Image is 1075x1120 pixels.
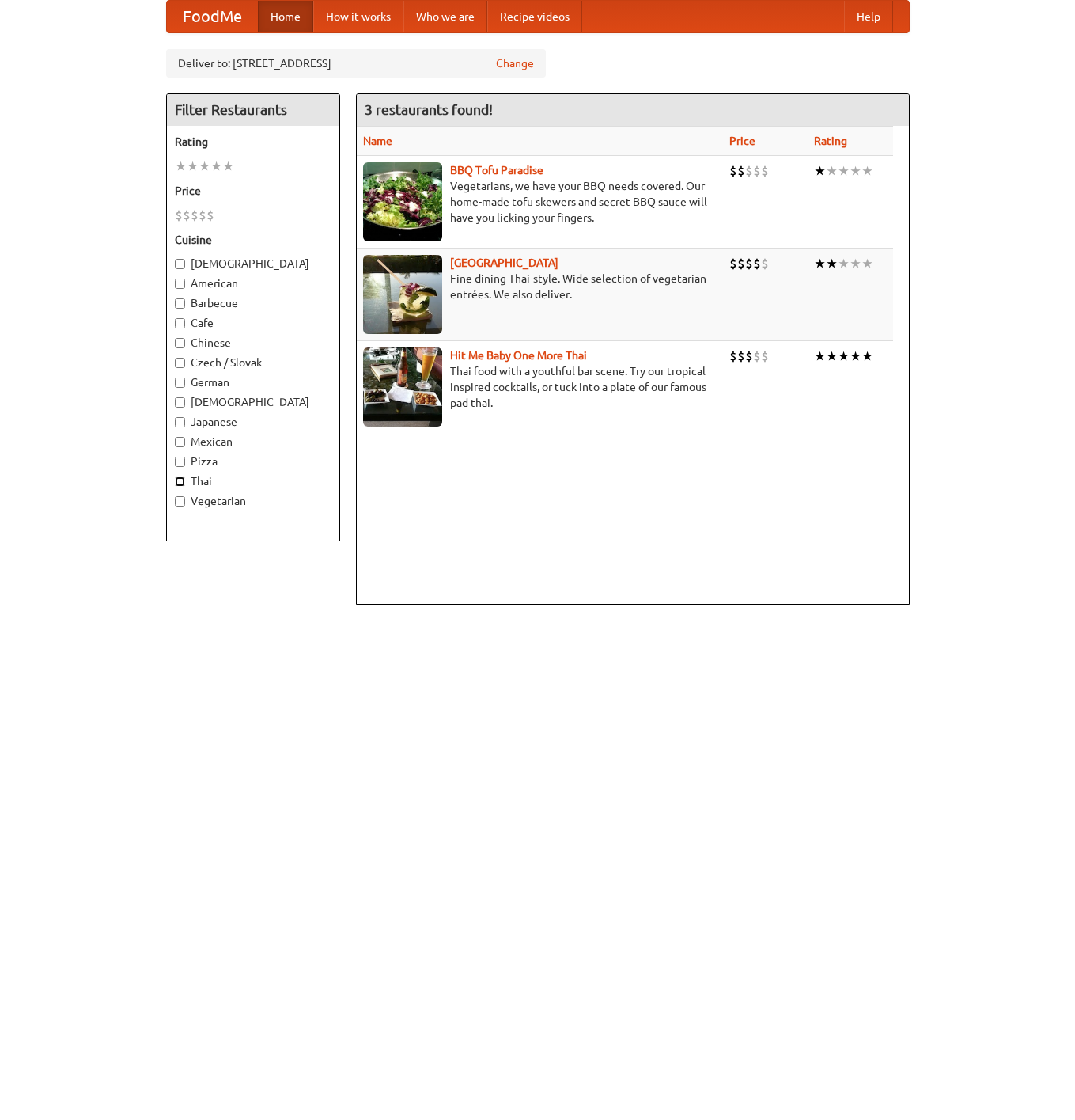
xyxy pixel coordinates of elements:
[737,347,745,365] li: $
[814,255,826,272] li: ★
[487,1,582,32] a: Recipe videos
[838,162,850,180] li: ★
[175,298,185,309] input: Barbecue
[175,158,187,175] li: ★
[753,162,761,180] li: $
[761,255,769,272] li: $
[403,1,487,32] a: Who we are
[175,374,331,390] label: German
[745,347,753,365] li: $
[175,259,185,269] input: [DEMOGRAPHIC_DATA]
[175,493,331,509] label: Vegetarian
[175,394,331,410] label: [DEMOGRAPHIC_DATA]
[258,1,313,32] a: Home
[814,162,826,180] li: ★
[861,347,873,365] li: ★
[175,207,183,224] li: $
[175,318,185,328] input: Cafe
[175,338,185,348] input: Chinese
[175,232,331,248] h5: Cuisine
[737,255,745,272] li: $
[861,162,873,180] li: ★
[199,158,210,175] li: ★
[175,434,331,450] label: Mexican
[210,158,222,175] li: ★
[175,496,185,507] input: Vegetarian
[175,454,331,469] label: Pizza
[729,135,755,147] a: Price
[753,347,761,365] li: $
[850,255,861,272] li: ★
[167,94,339,126] h4: Filter Restaurants
[365,102,493,117] ng-pluralize: 3 restaurants found!
[737,162,745,180] li: $
[183,207,191,224] li: $
[175,476,185,487] input: Thai
[826,255,838,272] li: ★
[199,207,206,224] li: $
[313,1,403,32] a: How it works
[206,207,214,224] li: $
[175,417,185,427] input: Japanese
[850,162,861,180] li: ★
[175,256,331,271] label: [DEMOGRAPHIC_DATA]
[175,414,331,430] label: Japanese
[175,134,331,150] h5: Rating
[187,158,199,175] li: ★
[729,255,737,272] li: $
[363,255,442,334] img: satay.jpg
[363,135,392,147] a: Name
[753,255,761,272] li: $
[838,347,850,365] li: ★
[761,162,769,180] li: $
[826,162,838,180] li: ★
[729,162,737,180] li: $
[175,457,185,467] input: Pizza
[175,473,331,489] label: Thai
[363,271,717,302] p: Fine dining Thai-style. Wide selection of vegetarian entrées. We also deliver.
[175,315,331,331] label: Cafe
[175,279,185,289] input: American
[838,255,850,272] li: ★
[175,355,331,370] label: Czech / Slovak
[363,178,717,226] p: Vegetarians, we have your BBQ needs covered. Our home-made tofu skewers and secret BBQ sauce will...
[761,347,769,365] li: $
[814,135,847,147] a: Rating
[222,158,234,175] li: ★
[363,162,442,241] img: tofuparadise.jpg
[450,256,558,269] a: [GEOGRAPHIC_DATA]
[166,49,546,78] div: Deliver to: [STREET_ADDRESS]
[850,347,861,365] li: ★
[496,55,534,71] a: Change
[729,347,737,365] li: $
[175,437,185,447] input: Mexican
[861,255,873,272] li: ★
[745,255,753,272] li: $
[814,347,826,365] li: ★
[175,295,331,311] label: Barbecue
[191,207,199,224] li: $
[745,162,753,180] li: $
[175,358,185,368] input: Czech / Slovak
[363,363,717,411] p: Thai food with a youthful bar scene. Try our tropical inspired cocktails, or tuck into a plate of...
[175,335,331,351] label: Chinese
[844,1,893,32] a: Help
[450,349,587,362] a: Hit Me Baby One More Thai
[167,1,258,32] a: FoodMe
[175,397,185,408] input: [DEMOGRAPHIC_DATA]
[450,164,543,177] a: BBQ Tofu Paradise
[175,378,185,388] input: German
[175,183,331,199] h5: Price
[826,347,838,365] li: ★
[175,275,331,291] label: American
[363,347,442,427] img: babythai.jpg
